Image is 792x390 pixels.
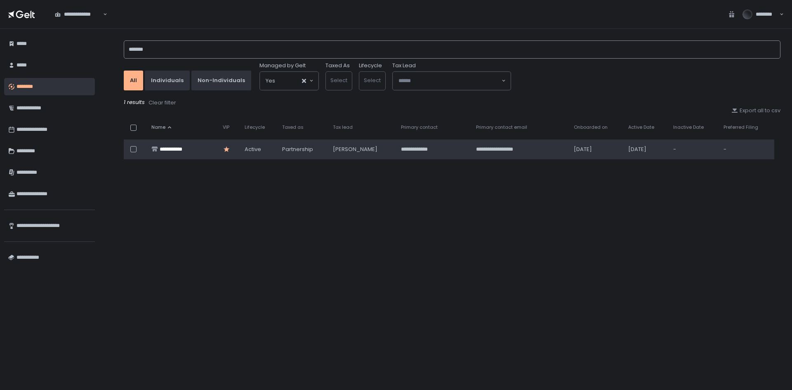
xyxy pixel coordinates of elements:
button: Clear filter [148,99,177,107]
button: Clear Selected [302,79,306,83]
label: Taxed As [325,62,350,69]
span: Tax lead [333,124,353,130]
input: Search for option [398,77,501,85]
div: - [724,146,769,153]
span: Yes [266,77,275,85]
div: Search for option [260,72,318,90]
div: Search for option [393,72,511,90]
input: Search for option [275,77,301,85]
label: Lifecycle [359,62,382,69]
span: Taxed as [282,124,304,130]
span: Lifecycle [245,124,265,130]
div: All [130,77,137,84]
div: Clear filter [148,99,176,106]
div: [DATE] [574,146,618,153]
span: Select [330,76,347,84]
span: Inactive Date [673,124,704,130]
div: 1 results [124,99,780,107]
div: [PERSON_NAME] [333,146,391,153]
button: All [124,71,143,90]
span: Preferred Filing [724,124,758,130]
div: Partnership [282,146,323,153]
button: Export all to csv [731,107,780,114]
button: Non-Individuals [191,71,251,90]
span: Name [151,124,165,130]
div: Individuals [151,77,184,84]
span: Primary contact email [476,124,527,130]
span: Tax Lead [392,62,416,69]
span: Select [364,76,381,84]
span: Primary contact [401,124,438,130]
span: VIP [223,124,229,130]
div: - [673,146,714,153]
div: Search for option [49,6,107,23]
span: Managed by Gelt [259,62,306,69]
span: active [245,146,261,153]
div: [DATE] [628,146,663,153]
div: Non-Individuals [198,77,245,84]
button: Individuals [145,71,190,90]
span: Onboarded on [574,124,608,130]
span: Active Date [628,124,654,130]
